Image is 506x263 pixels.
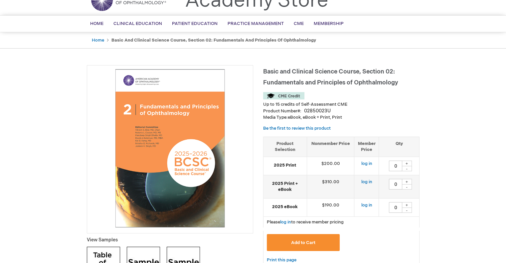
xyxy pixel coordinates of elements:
span: Add to Cart [291,240,315,245]
p: eBook, eBook + Print, Print [263,114,420,121]
a: Home [92,38,104,43]
p: View Samples [87,237,253,243]
span: Clinical Education [113,21,162,26]
span: Membership [314,21,344,26]
strong: 2025 Print + eBook [267,181,303,193]
a: Be the first to review this product [263,126,331,131]
div: - [402,207,412,213]
div: + [402,202,412,208]
a: log in [361,161,372,166]
th: Nonmember Price [307,137,354,157]
input: Qty [389,202,402,213]
strong: 2025 eBook [267,204,303,210]
td: $190.00 [307,198,354,216]
div: - [402,166,412,171]
img: Basic and Clinical Science Course, Section 02: Fundamentals and Principles of Ophthalmology [90,69,250,228]
li: Up to 15 credits of Self-Assessment CME [263,101,420,108]
span: CME [294,21,304,26]
div: 02850023U [304,108,331,114]
td: $200.00 [307,157,354,175]
div: - [402,184,412,190]
th: Member Price [354,137,379,157]
strong: Basic and Clinical Science Course, Section 02: Fundamentals and Principles of Ophthalmology [111,38,316,43]
button: Add to Cart [267,234,340,251]
strong: Product Number [263,108,301,114]
div: + [402,161,412,166]
div: + [402,179,412,185]
span: Patient Education [172,21,218,26]
input: Qty [389,179,402,190]
span: Basic and Clinical Science Course, Section 02: Fundamentals and Principles of Ophthalmology [263,68,398,86]
th: Qty [379,137,419,157]
a: log in [361,179,372,185]
span: Practice Management [228,21,284,26]
a: log in [361,202,372,208]
input: Qty [389,161,402,171]
strong: 2025 Print [267,162,303,169]
th: Product Selection [263,137,307,157]
span: Home [90,21,103,26]
a: log in [280,219,291,225]
td: $310.00 [307,175,354,198]
strong: Media Type: [263,115,288,120]
span: Please to receive member pricing [267,219,344,225]
img: CME Credit [263,92,304,99]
